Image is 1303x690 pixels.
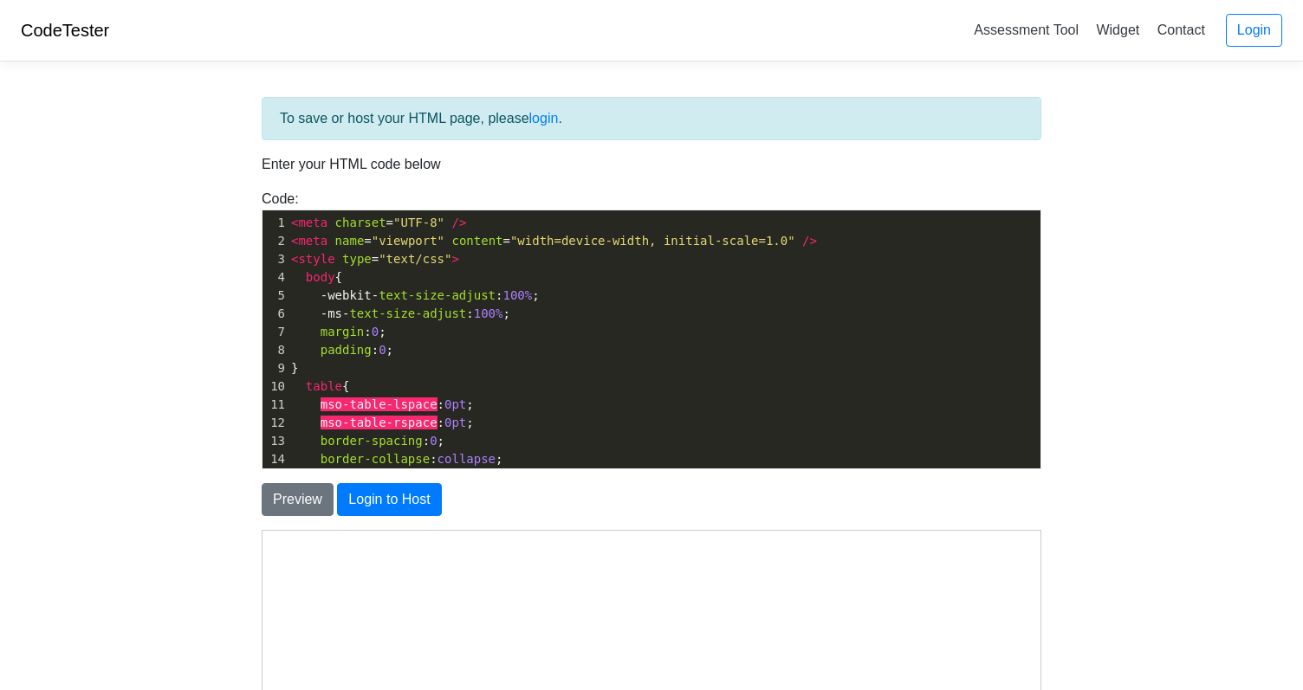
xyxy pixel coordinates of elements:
[321,434,423,448] span: border-spacing
[321,397,438,411] span: mso-table-lspace
[451,252,458,266] span: >
[263,396,288,414] div: 11
[291,252,459,266] span: =
[291,416,474,429] span: : ;
[263,232,288,250] div: 2
[342,252,372,266] span: type
[349,306,466,320] span: text-size-adjust
[291,325,386,339] span: : ;
[263,359,288,377] div: 9
[444,416,466,429] span: 0pt
[502,288,532,302] span: 100%
[438,452,496,466] span: collapse
[451,234,502,248] span: content
[1089,16,1146,44] a: Widget
[263,323,288,341] div: 7
[291,216,466,229] span: =
[474,306,503,320] span: 100%
[291,452,503,466] span: : ;
[291,379,350,393] span: {
[298,252,334,266] span: style
[802,234,817,248] span: />
[967,16,1086,44] a: Assessment Tool
[321,343,372,357] span: padding
[306,379,342,393] span: table
[1151,16,1212,44] a: Contact
[262,483,334,516] button: Preview
[249,189,1054,469] div: Code:
[263,341,288,359] div: 8
[263,268,288,287] div: 4
[379,252,451,266] span: "text/css"
[510,234,795,248] span: "width=device-width, initial-scale=1.0"
[321,416,438,429] span: mso-table-rspace
[444,397,466,411] span: 0pt
[321,306,350,320] span: -ms-
[263,450,288,468] div: 14
[335,216,386,229] span: charset
[291,270,342,284] span: {
[321,288,379,302] span: -webkit-
[263,305,288,323] div: 6
[291,234,817,248] span: = =
[291,252,298,266] span: <
[335,234,365,248] span: name
[262,97,1041,140] div: To save or host your HTML page, please .
[430,434,437,448] span: 0
[393,216,444,229] span: "UTF-8"
[298,216,327,229] span: meta
[372,234,444,248] span: "viewport"
[306,270,335,284] span: body
[263,250,288,268] div: 3
[298,234,327,248] span: meta
[291,216,298,229] span: <
[291,434,444,448] span: : ;
[337,483,441,516] button: Login to Host
[291,343,393,357] span: : ;
[1226,14,1282,47] a: Login
[263,287,288,305] div: 5
[291,361,299,375] span: }
[262,154,1041,175] p: Enter your HTML code below
[321,325,365,339] span: margin
[263,377,288,396] div: 10
[263,432,288,450] div: 13
[291,288,540,302] span: : ;
[321,452,430,466] span: border-collapse
[372,325,379,339] span: 0
[291,234,298,248] span: <
[291,306,510,320] span: : ;
[452,216,467,229] span: />
[291,397,474,411] span: : ;
[263,414,288,432] div: 12
[379,343,386,357] span: 0
[529,111,559,126] a: login
[263,214,288,232] div: 1
[21,21,109,40] a: CodeTester
[379,288,496,302] span: text-size-adjust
